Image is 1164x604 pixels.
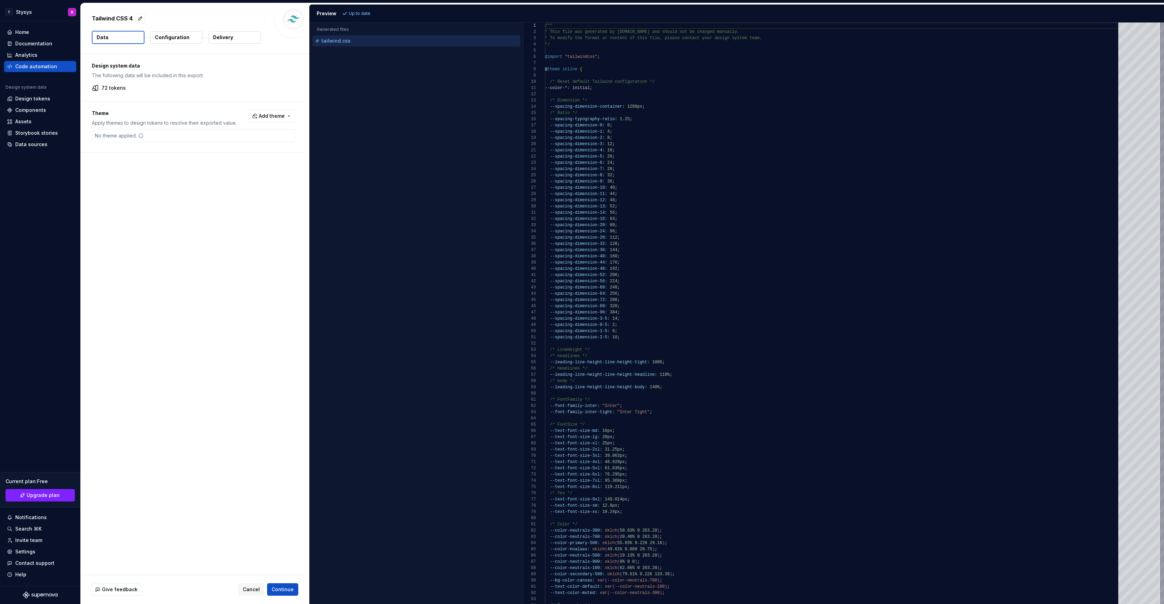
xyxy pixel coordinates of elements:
a: Code automation [4,61,76,72]
span: ; [615,322,617,327]
span: ; [617,291,619,296]
div: 65 [523,421,536,428]
div: 64 [523,415,536,421]
span: --spacing-dimension-96: [550,310,607,315]
button: Delivery [209,31,261,44]
span: ; [615,329,617,334]
span: --leading-line-height-line-height-headline: [550,372,657,377]
a: Assets [4,116,76,127]
span: 1.25 [620,117,630,122]
span: --spacing-dimension-52: [550,273,607,277]
span: --font-family-inter: [550,403,600,408]
span: ; [612,148,615,153]
div: 30 [523,203,536,210]
span: ; [612,167,615,171]
div: 26 [523,178,536,185]
div: 21 [523,147,536,153]
span: ; [617,335,619,340]
span: * This file was generated by [DOMAIN_NAME] and sho [545,29,670,34]
span: --spacing-dimension-13: [550,204,607,209]
a: Components [4,105,76,116]
div: 38 [523,253,536,259]
a: Home [4,27,76,38]
div: 39 [523,259,536,266]
div: 33 [523,222,536,228]
span: ; [629,117,632,122]
div: Settings [15,548,35,555]
span: --spacing-dimension-11: [550,192,607,196]
span: 36 [607,179,612,184]
span: 176 [610,260,617,265]
div: 45 [523,297,536,303]
span: --spacing-dimension-container: [550,104,625,109]
button: Cancel [238,583,264,596]
span: --text-font-size-4xl: [550,460,602,464]
button: FStysysK [1,5,79,19]
span: --spacing-dimension-24: [550,229,607,234]
span: --spacing-dimension-8: [550,173,605,178]
div: 54 [523,353,536,359]
span: --spacing-dimension-80: [550,304,607,309]
span: ; [625,453,627,458]
span: --color-*: initial; [545,86,592,90]
span: ; [617,310,619,315]
span: --spacing-dimension-6: [550,160,605,165]
div: Design tokens [15,95,50,102]
div: 16 [523,116,536,122]
span: ; [617,266,619,271]
span: ; [612,441,615,446]
span: --spacing-dimension-40: [550,254,607,259]
span: * To modify the format or content of this file, p [545,36,667,41]
span: Add theme [259,113,285,119]
span: --spacing-dimension-5: [550,154,605,159]
span: ; [615,229,617,234]
span: 20px [602,435,612,439]
span: /* headlines */ [550,366,587,371]
span: /* FontFamily */ [550,397,590,402]
span: 80 [610,223,615,228]
span: --spacing-dimension-60: [550,285,607,290]
span: ; [612,173,615,178]
span: --font-family-inter-tight: [550,410,615,415]
div: 22 [523,153,536,160]
div: No theme applied. [92,130,147,142]
span: 0 [607,123,610,128]
div: 11 [523,85,536,91]
span: 224 [610,279,617,284]
button: Help [4,569,76,580]
span: ; [612,142,615,146]
span: 10 [612,335,617,340]
span: /* FontSize */ [550,422,585,427]
div: Assets [15,118,32,125]
span: 24 [607,160,612,165]
div: 27 [523,185,536,191]
div: Contact support [15,560,54,567]
span: Cancel [243,586,260,593]
div: Components [15,107,46,114]
div: 51 [523,334,536,340]
span: ; [617,279,619,284]
span: 16 [607,148,612,153]
span: /* Reset default Tailwind configuration */ [550,79,654,84]
span: ; [610,129,612,134]
span: 4 [607,129,610,134]
div: 69 [523,446,536,453]
span: --spacing-dimension-10: [550,185,607,190]
button: Search ⌘K [4,523,76,534]
div: 50 [523,328,536,334]
span: theme [547,67,560,72]
span: 56 [610,210,615,215]
span: --spacing-dimension-72: [550,297,607,302]
div: K [71,9,73,15]
div: 3 [523,35,536,41]
span: --spacing-dimension-64: [550,291,607,296]
span: --text-font-size-xl: [550,441,600,446]
div: 68 [523,440,536,446]
a: Data sources [4,139,76,150]
span: ; [615,223,617,228]
span: ; [622,447,625,452]
div: 35 [523,234,536,241]
span: ; [617,260,619,265]
div: 8 [523,66,536,72]
span: 64 [610,216,615,221]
